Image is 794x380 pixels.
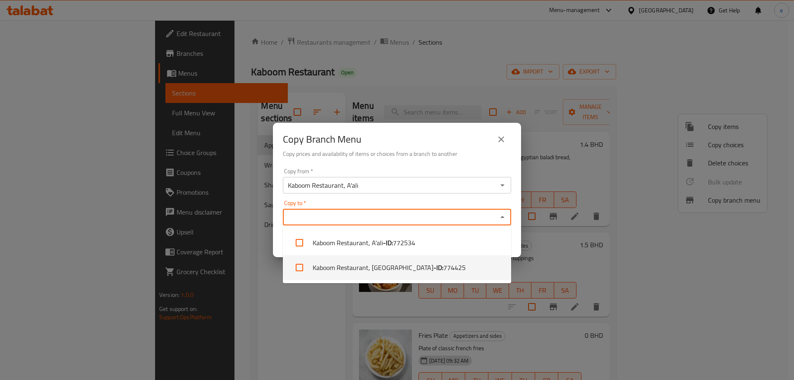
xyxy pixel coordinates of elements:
button: close [491,129,511,149]
button: Open [497,179,508,191]
span: 772534 [393,238,415,248]
h2: Copy Branch Menu [283,133,361,146]
b: - ID: [383,238,393,248]
b: - ID: [433,263,443,272]
h6: Copy prices and availability of items or choices from a branch to another [283,149,511,158]
li: Kaboom Restaurant, [GEOGRAPHIC_DATA] [283,255,511,280]
li: Kaboom Restaurant, A'ali [283,230,511,255]
span: 774425 [443,263,466,272]
button: Close [497,211,508,223]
